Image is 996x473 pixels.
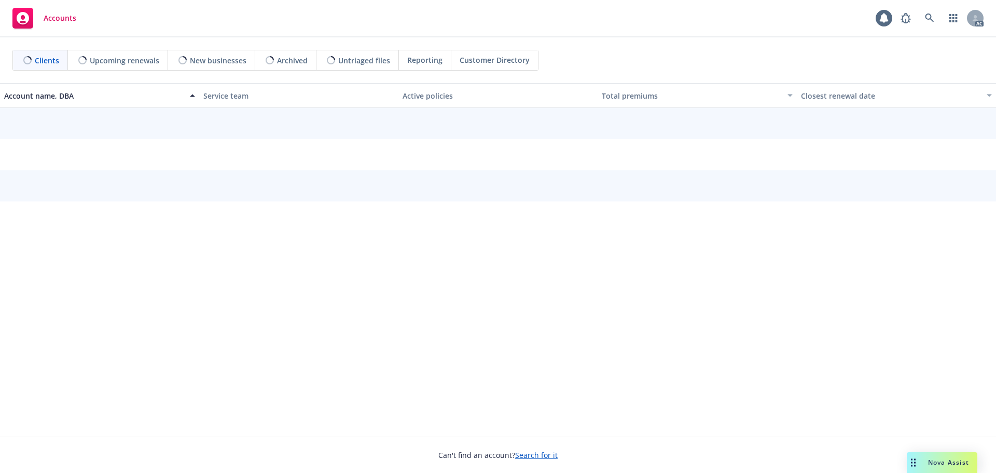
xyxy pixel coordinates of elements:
span: Customer Directory [460,55,530,65]
div: Total premiums [602,90,781,101]
a: Switch app [943,8,964,29]
div: Service team [203,90,394,101]
a: Search for it [515,450,558,460]
span: Can't find an account? [438,450,558,461]
span: Clients [35,55,59,66]
div: Active policies [403,90,593,101]
span: New businesses [190,55,246,66]
a: Report a Bug [895,8,916,29]
button: Total premiums [598,83,797,108]
div: Closest renewal date [801,90,980,101]
span: Accounts [44,14,76,22]
span: Nova Assist [928,458,969,467]
span: Upcoming renewals [90,55,159,66]
a: Accounts [8,4,80,33]
span: Archived [277,55,308,66]
button: Service team [199,83,398,108]
button: Nova Assist [907,452,977,473]
span: Reporting [407,55,442,65]
div: Drag to move [907,452,920,473]
button: Closest renewal date [797,83,996,108]
button: Active policies [398,83,598,108]
span: Untriaged files [338,55,390,66]
div: Account name, DBA [4,90,184,101]
a: Search [919,8,940,29]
